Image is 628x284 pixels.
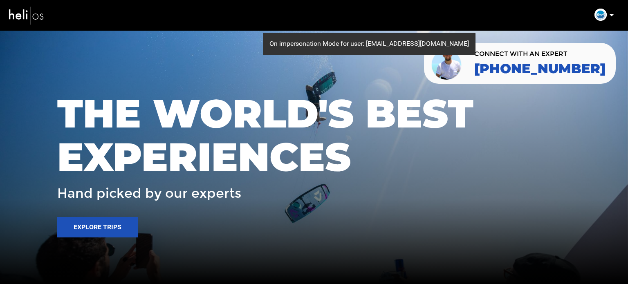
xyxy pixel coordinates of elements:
[430,46,464,81] img: contact our team
[594,9,607,21] img: 8ecc1c7f5821d3976792e820ba929531.png
[263,33,475,55] div: On impersonation Mode for user: [EMAIL_ADDRESS][DOMAIN_NAME]
[474,61,606,76] a: [PHONE_NUMBER]
[8,4,45,26] img: heli-logo
[474,51,606,57] span: CONNECT WITH AN EXPERT
[57,186,241,201] span: Hand picked by our experts
[57,217,138,237] button: Explore Trips
[57,92,571,178] span: THE WORLD'S BEST EXPERIENCES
